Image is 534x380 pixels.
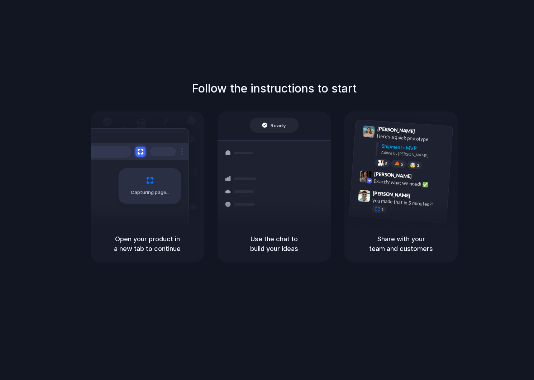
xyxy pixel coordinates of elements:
[373,177,445,189] div: Exactly what we need! ✅
[99,234,195,253] h5: Open your product in a new tab to continue
[131,189,171,196] span: Capturing page
[413,193,427,201] span: 9:47 AM
[381,142,448,154] div: Shipments MVP
[353,234,449,253] h5: Share with your team and customers
[373,189,411,200] span: [PERSON_NAME]
[381,208,384,212] span: 1
[374,170,412,180] span: [PERSON_NAME]
[417,128,432,137] span: 9:41 AM
[401,162,403,166] span: 5
[410,162,416,168] div: 🤯
[385,161,387,165] span: 8
[377,132,448,144] div: Here's a quick prototype
[381,149,447,160] div: Added by [PERSON_NAME]
[377,125,415,135] span: [PERSON_NAME]
[192,80,357,97] h1: Follow the instructions to start
[271,122,286,129] span: Ready
[417,163,419,167] span: 3
[226,234,322,253] h5: Use the chat to build your ideas
[372,196,444,209] div: you made that in 5 minutes?!
[414,173,429,182] span: 9:42 AM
